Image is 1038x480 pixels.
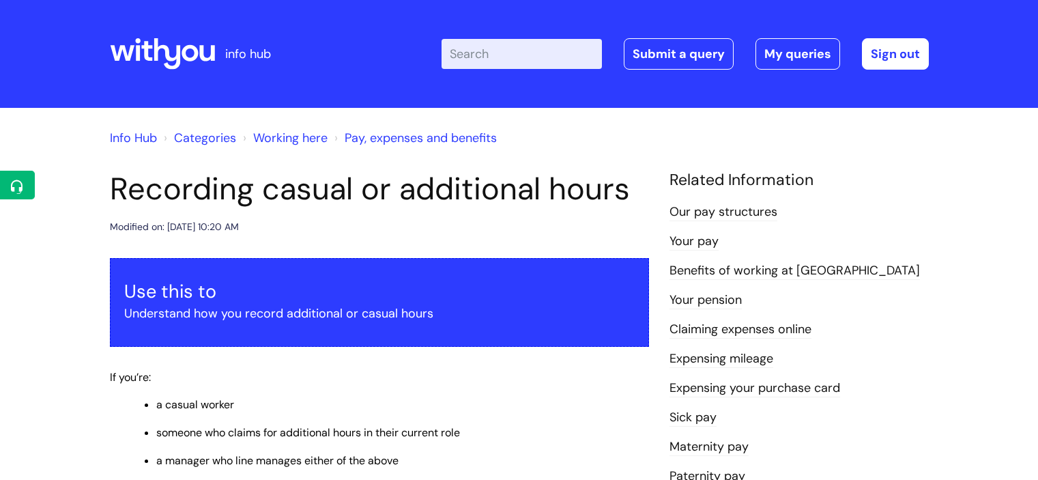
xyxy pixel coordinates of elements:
[110,130,157,146] a: Info Hub
[669,203,777,221] a: Our pay structures
[124,281,635,302] h3: Use this to
[160,127,236,149] li: Solution home
[669,233,719,251] a: Your pay
[225,43,271,65] p: info hub
[755,38,840,70] a: My queries
[669,321,811,339] a: Claiming expenses online
[240,127,328,149] li: Working here
[174,130,236,146] a: Categories
[442,38,929,70] div: | -
[669,438,749,456] a: Maternity pay
[156,453,399,468] span: a manager who line manages either of the above
[110,171,649,208] h1: Recording casual or additional hours
[669,380,840,397] a: Expensing your purchase card
[862,38,929,70] a: Sign out
[669,171,929,190] h4: Related Information
[669,350,773,368] a: Expensing mileage
[669,409,717,427] a: Sick pay
[253,130,328,146] a: Working here
[124,302,635,324] p: Understand how you record additional or casual hours
[331,127,497,149] li: Pay, expenses and benefits
[669,292,742,309] a: Your pension
[156,397,234,412] span: a casual worker
[624,38,734,70] a: Submit a query
[442,39,602,69] input: Search
[110,370,151,384] span: If you’re:
[156,425,460,440] span: someone who claims for additional hours in their current role
[110,218,239,236] div: Modified on: [DATE] 10:20 AM
[345,130,497,146] a: Pay, expenses and benefits
[669,262,920,280] a: Benefits of working at [GEOGRAPHIC_DATA]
